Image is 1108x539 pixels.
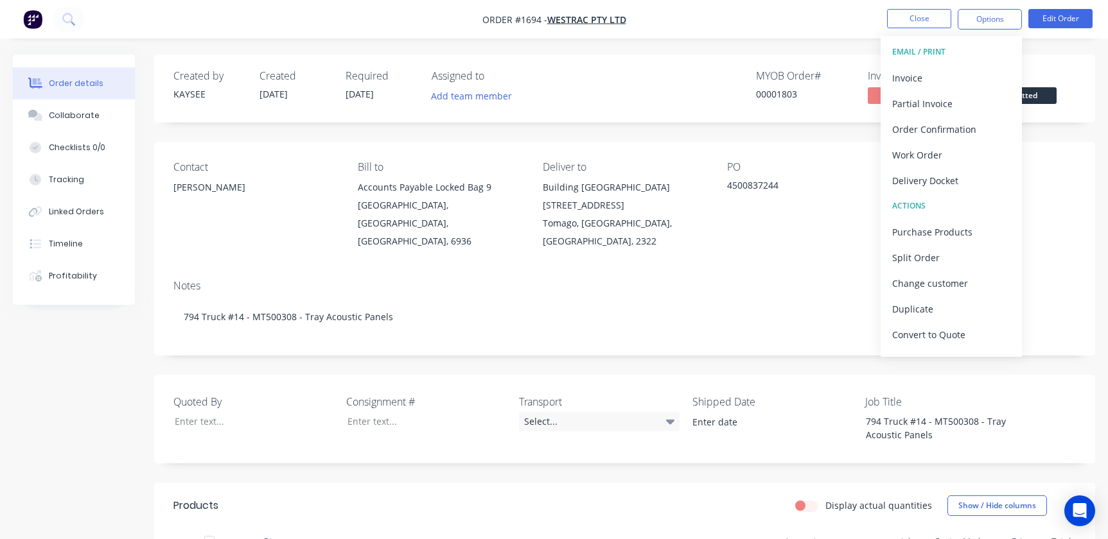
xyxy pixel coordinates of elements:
div: [PERSON_NAME] [173,178,337,219]
div: Work Order [892,146,1010,164]
button: Show / Hide columns [947,495,1047,516]
button: Add team member [432,87,519,105]
div: Select... [519,412,680,431]
span: [DATE] [346,88,374,100]
div: Notes [173,280,1076,292]
button: Add team member [425,87,519,105]
div: Created by [173,70,244,82]
div: Tracking [49,174,84,185]
div: Status [980,70,1076,82]
div: Open Intercom Messenger [1064,495,1095,526]
button: Timeline [13,228,135,260]
div: Deliver to [543,161,707,173]
button: Change customer [881,270,1022,296]
div: Archive [892,351,1010,370]
button: Work Order [881,142,1022,167]
span: [DATE] [259,88,288,100]
button: Order details [13,67,135,99]
span: No [868,87,945,103]
button: Split Order [881,244,1022,270]
button: Convert to Quote [881,321,1022,347]
div: [GEOGRAPHIC_DATA], [GEOGRAPHIC_DATA], [GEOGRAPHIC_DATA], 6936 [358,196,522,250]
img: Factory [23,10,42,29]
div: Tomago, [GEOGRAPHIC_DATA], [GEOGRAPHIC_DATA], 2322 [543,214,707,250]
div: Assigned to [432,70,560,82]
div: Accounts Payable Locked Bag 9 [358,178,522,196]
div: Split Order [892,248,1010,267]
input: Enter date [683,413,843,432]
label: Shipped Date [692,394,853,409]
div: Delivery Docket [892,171,1010,190]
button: Partial Invoice [881,90,1022,116]
div: EMAIL / PRINT [892,44,1010,60]
div: Bill to [358,161,522,173]
div: Order details [49,78,103,89]
div: Duplicate [892,300,1010,318]
div: Order Confirmation [892,120,1010,139]
button: Tracking [13,164,135,196]
button: Options [958,9,1022,30]
span: Order #1694 - [482,13,547,26]
div: 794 Truck #14 - MT500308 - Tray Acoustic Panels [856,412,1016,444]
div: 794 Truck #14 - MT500308 - Tray Acoustic Panels [173,297,1076,336]
button: Edit Order [1028,9,1093,28]
div: Profitability [49,270,97,282]
div: 00001803 [756,87,852,101]
button: EMAIL / PRINT [881,39,1022,65]
div: Products [173,498,218,513]
button: Profitability [13,260,135,292]
label: Display actual quantities [825,499,932,512]
div: Partial Invoice [892,94,1010,113]
label: Consignment # [346,394,507,409]
label: Transport [519,394,680,409]
button: Purchase Products [881,219,1022,244]
div: Building [GEOGRAPHIC_DATA][STREET_ADDRESS]Tomago, [GEOGRAPHIC_DATA], [GEOGRAPHIC_DATA], 2322 [543,178,707,250]
div: Linked Orders [49,206,104,218]
div: Change customer [892,274,1010,293]
div: MYOB Order # [756,70,852,82]
div: Created [259,70,330,82]
button: Invoice [881,65,1022,90]
button: Archive [881,347,1022,373]
div: Convert to Quote [892,325,1010,344]
div: Building [GEOGRAPHIC_DATA][STREET_ADDRESS] [543,178,707,214]
div: Invoice [892,69,1010,87]
div: Checklists 0/0 [49,142,105,153]
button: Collaborate [13,99,135,132]
div: Purchase Products [892,223,1010,241]
label: Job Title [865,394,1026,409]
button: Delivery Docket [881,167,1022,193]
div: PO [727,161,891,173]
div: Collaborate [49,110,100,121]
div: Accounts Payable Locked Bag 9[GEOGRAPHIC_DATA], [GEOGRAPHIC_DATA], [GEOGRAPHIC_DATA], 6936 [358,178,522,250]
button: Checklists 0/0 [13,132,135,164]
div: KAYSEE [173,87,244,101]
label: Quoted By [173,394,334,409]
div: ACTIONS [892,198,1010,214]
a: WesTrac Pty Ltd [547,13,626,26]
div: [PERSON_NAME] [173,178,337,196]
button: Linked Orders [13,196,135,228]
button: ACTIONS [881,193,1022,219]
div: Required [346,70,416,82]
div: 4500837244 [727,178,888,196]
button: Close [887,9,951,28]
div: Timeline [49,238,83,250]
div: Contact [173,161,337,173]
div: Invoiced [868,70,964,82]
button: Duplicate [881,296,1022,321]
button: Order Confirmation [881,116,1022,142]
